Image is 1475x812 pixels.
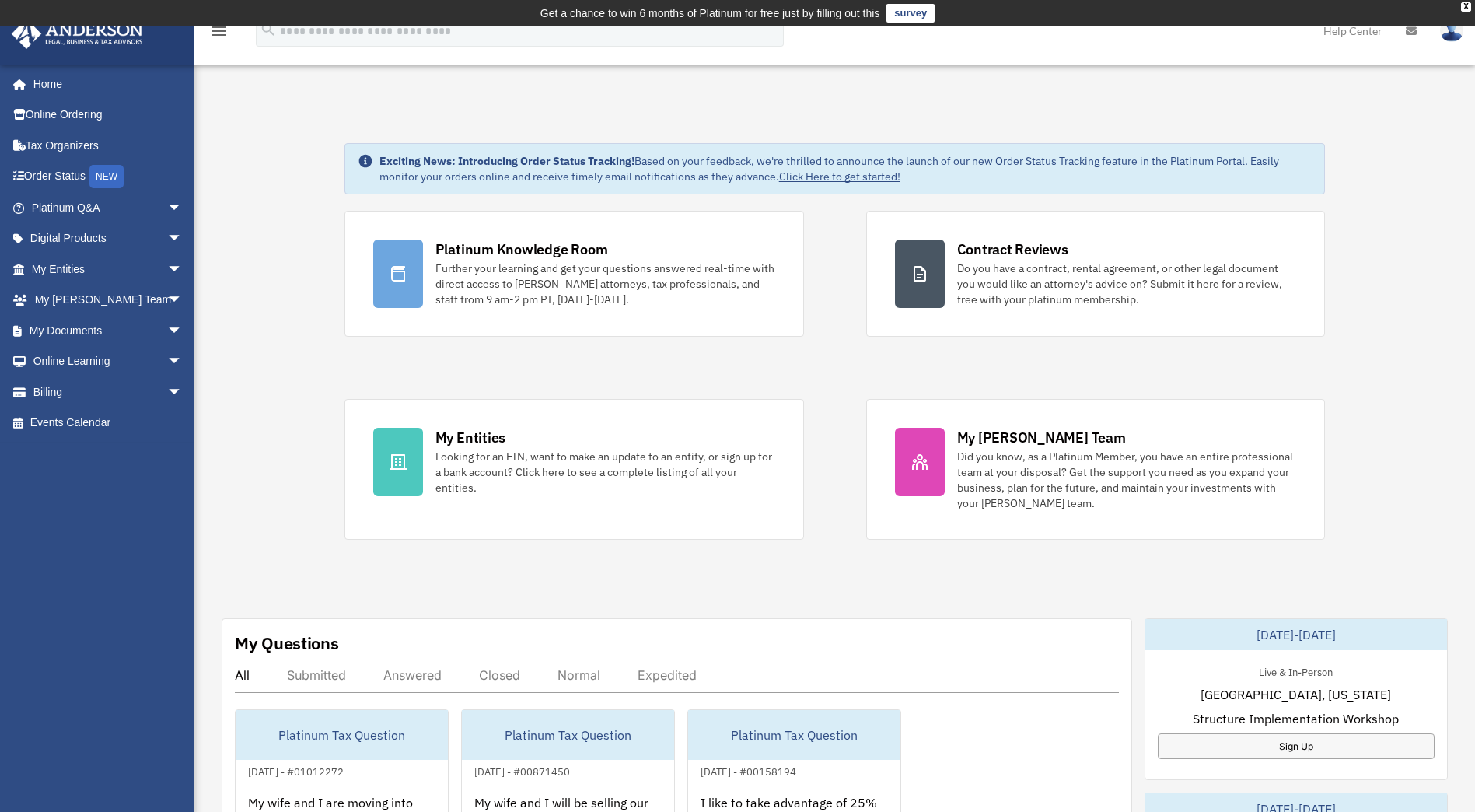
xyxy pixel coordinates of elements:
div: Looking for an EIN, want to make an update to an entity, or sign up for a bank account? Click her... [435,449,775,495]
div: Normal [557,667,600,683]
a: Billingarrow_drop_down [11,376,206,408]
span: Structure Implementation Workshop [1193,709,1399,728]
a: Online Ordering [11,100,206,131]
a: Digital Productsarrow_drop_down [11,223,206,254]
div: close [1461,2,1471,12]
div: Submitted [287,667,346,683]
a: Tax Organizers [11,130,206,161]
span: arrow_drop_down [167,376,198,408]
img: User Pic [1440,19,1463,42]
a: Click Here to get started! [779,170,900,184]
a: menu [210,27,229,40]
span: [GEOGRAPHIC_DATA], [US_STATE] [1201,685,1391,704]
a: My Entitiesarrow_drop_down [11,254,206,285]
div: [DATE] - #01012272 [236,762,356,779]
i: menu [210,22,229,40]
span: arrow_drop_down [167,192,198,224]
div: All [235,667,250,683]
div: Further your learning and get your questions answered real-time with direct access to [PERSON_NAM... [435,261,775,307]
div: Did you know, as a Platinum Member, you have an entire professional team at your disposal? Get th... [957,449,1297,511]
div: My [PERSON_NAME] Team [957,428,1126,447]
div: Platinum Tax Question [236,710,448,760]
a: My Entities Looking for an EIN, want to make an update to an entity, or sign up for a bank accoun... [344,399,804,540]
a: Sign Up [1158,733,1435,759]
span: arrow_drop_down [167,223,198,255]
div: Live & In-Person [1246,663,1345,679]
div: Contract Reviews [957,240,1068,259]
div: [DATE] - #00871450 [462,762,582,779]
img: Anderson Advisors Platinum Portal [7,19,148,49]
div: Platinum Tax Question [688,710,900,760]
strong: Exciting News: Introducing Order Status Tracking! [379,154,634,168]
i: search [260,21,277,38]
div: [DATE] - #00158194 [688,762,809,779]
a: My [PERSON_NAME] Teamarrow_drop_down [11,285,206,316]
div: My Questions [235,632,339,655]
div: Do you have a contract, rental agreement, or other legal document you would like an attorney's ad... [957,261,1297,307]
div: Get a chance to win 6 months of Platinum for free just by filling out this [540,4,880,23]
div: [DATE]-[DATE] [1145,619,1447,650]
a: Online Learningarrow_drop_down [11,346,206,377]
div: Closed [479,667,520,683]
a: Contract Reviews Do you have a contract, rental agreement, or other legal document you would like... [866,211,1326,337]
div: Platinum Tax Question [462,710,674,760]
a: survey [886,4,935,23]
span: arrow_drop_down [167,346,198,378]
div: Platinum Knowledge Room [435,240,608,259]
div: Based on your feedback, we're thrilled to announce the launch of our new Order Status Tracking fe... [379,153,1312,184]
div: Answered [383,667,442,683]
a: Home [11,68,198,100]
span: arrow_drop_down [167,285,198,317]
a: Platinum Knowledge Room Further your learning and get your questions answered real-time with dire... [344,211,804,337]
div: NEW [89,165,124,188]
span: arrow_drop_down [167,254,198,285]
a: Platinum Q&Aarrow_drop_down [11,192,206,223]
a: Events Calendar [11,408,206,439]
a: Order StatusNEW [11,161,206,193]
div: My Entities [435,428,505,447]
span: arrow_drop_down [167,315,198,347]
a: My [PERSON_NAME] Team Did you know, as a Platinum Member, you have an entire professional team at... [866,399,1326,540]
a: My Documentsarrow_drop_down [11,315,206,346]
div: Expedited [638,667,697,683]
